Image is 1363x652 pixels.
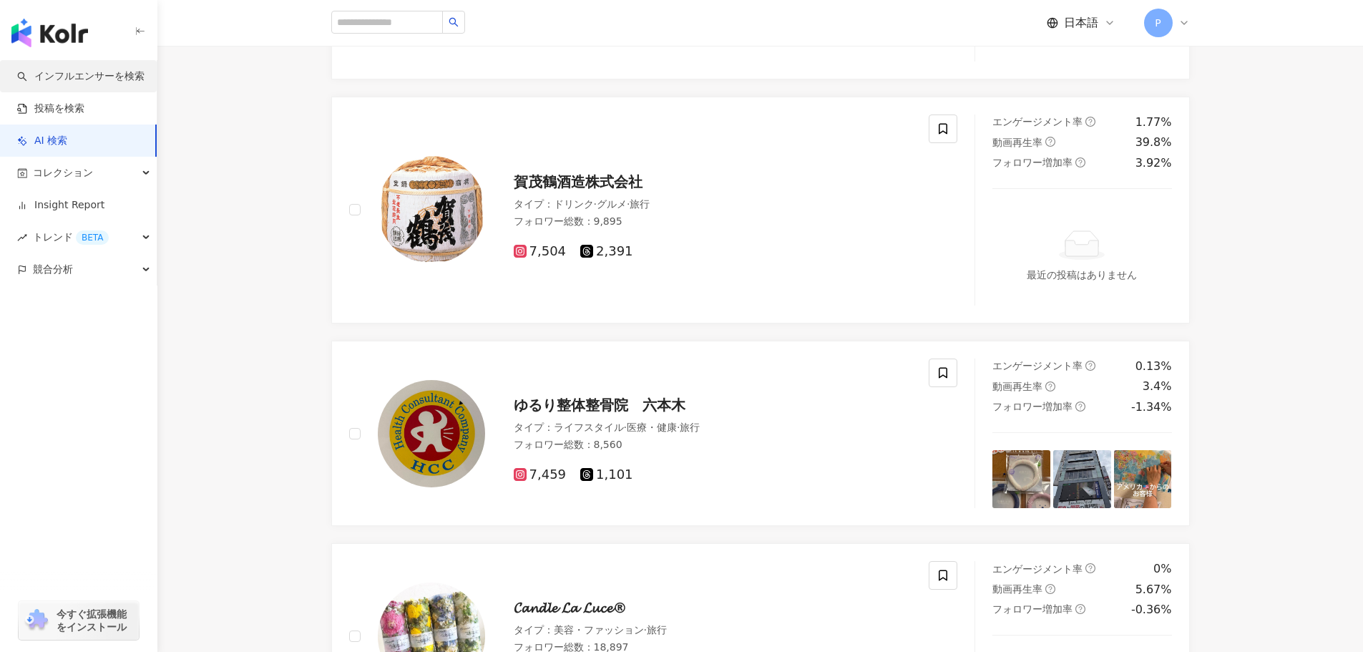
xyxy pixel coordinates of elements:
span: question-circle [1045,137,1055,147]
span: 𝓒𝓪𝓷𝓭𝓵𝓮 𝓛𝓪 𝓛𝓾𝓬𝓮®︎ [514,599,627,616]
div: 5.67% [1135,582,1172,598]
span: 旅行 [680,422,700,433]
img: post-image [1114,450,1172,508]
a: KOL Avatarゆるり整体整骨院 六本木タイプ：ライフスタイル·医療・健康·旅行フォロワー総数：8,5607,4591,101エンゲージメント率question-circle0.13%動画再... [331,341,1190,526]
img: KOL Avatar [378,380,485,487]
img: post-image [992,450,1050,508]
div: 3.4% [1143,379,1172,394]
span: ドリンク [554,198,594,210]
span: エンゲージメント率 [992,360,1083,371]
span: フォロワー増加率 [992,603,1073,615]
span: P [1155,15,1161,31]
span: エンゲージメント率 [992,116,1083,127]
div: タイプ ： [514,421,912,435]
div: 39.8% [1135,135,1172,150]
span: 7,459 [514,467,567,482]
img: logo [11,19,88,47]
span: ライフスタイル [554,422,624,433]
span: 7,504 [514,244,567,259]
div: 0% [1153,561,1171,577]
span: question-circle [1075,604,1085,614]
span: フォロワー増加率 [992,401,1073,412]
span: question-circle [1085,361,1095,371]
span: 動画再生率 [992,137,1042,148]
span: 競合分析 [33,253,73,286]
div: フォロワー総数 ： 8,560 [514,438,912,452]
span: 動画再生率 [992,381,1042,392]
img: chrome extension [23,609,50,632]
a: AI 検索 [17,134,67,148]
a: searchインフルエンサーを検索 [17,69,145,84]
span: グルメ [597,198,627,210]
div: -0.36% [1131,602,1172,618]
a: Insight Report [17,198,104,213]
span: 賀茂鶴酒造株式会社 [514,173,643,190]
span: 旅行 [647,624,667,636]
span: 2,391 [580,244,633,259]
div: フォロワー総数 ： 9,895 [514,215,912,229]
span: · [624,422,627,433]
div: タイプ ： [514,198,912,212]
span: question-circle [1085,563,1095,573]
img: KOL Avatar [378,156,485,263]
span: 1,101 [580,467,633,482]
span: 旅行 [630,198,650,210]
span: フォロワー増加率 [992,157,1073,168]
a: chrome extension今すぐ拡張機能をインストール [19,601,139,640]
div: BETA [76,230,109,245]
span: question-circle [1045,584,1055,594]
span: 今すぐ拡張機能をインストール [57,608,135,633]
span: rise [17,233,27,243]
a: KOL Avatar賀茂鶴酒造株式会社タイプ：ドリンク·グルメ·旅行フォロワー総数：9,8957,5042,391エンゲージメント率question-circle1.77%動画再生率questi... [331,97,1190,323]
div: 最近の投稿はありません [1027,267,1137,283]
span: · [677,422,680,433]
span: コレクション [33,157,93,189]
span: question-circle [1075,157,1085,167]
div: 0.13% [1135,359,1172,374]
span: 医療・健康 [627,422,677,433]
div: 1.77% [1135,115,1172,130]
span: 美容・ファッション [554,624,644,636]
span: · [644,624,647,636]
span: · [627,198,630,210]
span: search [449,17,459,27]
span: エンゲージメント率 [992,563,1083,575]
span: · [594,198,597,210]
span: question-circle [1075,402,1085,412]
span: question-circle [1045,381,1055,391]
a: 投稿を検索 [17,102,84,116]
div: タイプ ： [514,623,912,638]
div: -1.34% [1131,399,1172,415]
span: question-circle [1085,117,1095,127]
span: トレンド [33,221,109,253]
div: 3.92% [1135,155,1172,171]
span: 日本語 [1064,15,1098,31]
img: post-image [1053,450,1111,508]
span: ゆるり整体整骨院 六本木 [514,396,685,414]
span: 動画再生率 [992,583,1042,595]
